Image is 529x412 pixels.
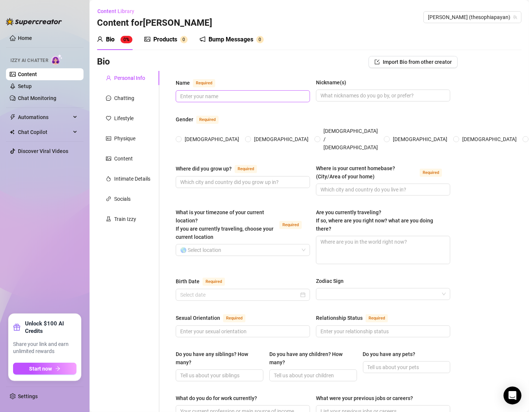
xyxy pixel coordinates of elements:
[18,393,38,399] a: Settings
[18,148,68,154] a: Discover Viral Videos
[176,314,220,322] div: Sexual Orientation
[114,74,145,82] div: Personal Info
[114,134,135,143] div: Physique
[320,185,444,194] input: Where is your current homebase? (City/Area of your home)
[97,5,140,17] button: Content Library
[180,327,304,335] input: Sexual Orientation
[316,277,344,285] div: Zodiac Sign
[193,79,215,87] span: Required
[274,371,351,380] input: Do you have any children? How many?
[106,75,111,81] span: user
[180,291,299,299] input: Birth Date
[106,196,111,202] span: link
[106,176,111,181] span: fire
[316,394,413,402] div: What were your previous jobs or careers?
[55,366,60,371] span: arrow-right
[176,209,273,240] span: What is your timezone of your current location? If you are currently traveling, choose your curre...
[176,164,265,173] label: Where did you grow up?
[114,215,136,223] div: Train Izzy
[10,129,15,135] img: Chat Copilot
[459,135,520,143] span: [DEMOGRAPHIC_DATA]
[176,165,232,173] div: Where did you grow up?
[106,116,111,121] span: heart
[106,35,115,44] div: Bio
[223,314,245,322] span: Required
[180,371,257,380] input: Do you have any siblings? How many?
[176,350,263,366] label: Do you have any siblings? How many?
[176,277,233,286] label: Birth Date
[13,324,21,331] span: gift
[320,127,381,152] span: [DEMOGRAPHIC_DATA] / [DEMOGRAPHIC_DATA]
[200,36,206,42] span: notification
[320,91,444,100] input: Nickname(s)
[10,114,16,120] span: thunderbolt
[106,156,111,161] span: picture
[176,350,258,366] div: Do you have any siblings? How many?
[316,78,351,87] label: Nickname(s)
[375,59,380,65] span: import
[176,313,254,322] label: Sexual Orientation
[18,35,32,41] a: Home
[176,115,227,124] label: Gender
[316,277,349,285] label: Zodiac Sign
[120,36,132,43] sup: 0%
[320,327,444,335] input: Relationship Status
[203,278,225,286] span: Required
[13,363,76,375] button: Start nowarrow-right
[316,78,346,87] div: Nickname(s)
[176,78,223,87] label: Name
[196,116,219,124] span: Required
[504,387,522,405] div: Open Intercom Messenger
[51,54,63,65] img: AI Chatter
[235,165,257,173] span: Required
[363,350,416,358] div: Do you have any pets?
[369,56,458,68] button: Import Bio from other creator
[25,320,76,335] strong: Unlock $100 AI Credits
[97,56,110,68] h3: Bio
[97,8,134,14] span: Content Library
[114,154,133,163] div: Content
[114,94,134,102] div: Chatting
[153,35,177,44] div: Products
[18,95,56,101] a: Chat Monitoring
[316,209,433,232] span: Are you currently traveling? If so, where are you right now? what are you doing there?
[269,350,357,366] label: Do you have any children? How many?
[97,36,103,42] span: user
[363,350,421,358] label: Do you have any pets?
[114,195,131,203] div: Socials
[180,178,304,186] input: Where did you grow up?
[513,15,517,19] span: team
[182,135,242,143] span: [DEMOGRAPHIC_DATA]
[106,216,111,222] span: experiment
[428,12,517,23] span: Sophia (thesophiapayan)
[6,18,62,25] img: logo-BBDzfeDw.svg
[269,350,352,366] div: Do you have any children? How many?
[114,114,134,122] div: Lifestyle
[106,96,111,101] span: message
[176,115,193,124] div: Gender
[18,83,32,89] a: Setup
[18,111,71,123] span: Automations
[18,71,37,77] a: Content
[13,341,76,355] span: Share your link and earn unlimited rewards
[367,363,445,371] input: Do you have any pets?
[176,394,257,402] div: What do you do for work currently?
[29,366,52,372] span: Start now
[383,59,452,65] span: Import Bio from other creator
[97,17,212,29] h3: Content for [PERSON_NAME]
[180,36,188,43] sup: 0
[420,169,442,177] span: Required
[316,314,363,322] div: Relationship Status
[316,164,450,181] label: Where is your current homebase? (City/Area of your home)
[106,136,111,141] span: idcard
[251,135,312,143] span: [DEMOGRAPHIC_DATA]
[176,79,190,87] div: Name
[180,92,304,100] input: Name
[316,313,396,322] label: Relationship Status
[10,57,48,64] span: Izzy AI Chatter
[316,164,417,181] div: Where is your current homebase? (City/Area of your home)
[390,135,450,143] span: [DEMOGRAPHIC_DATA]
[176,277,200,285] div: Birth Date
[18,126,71,138] span: Chat Copilot
[144,36,150,42] span: picture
